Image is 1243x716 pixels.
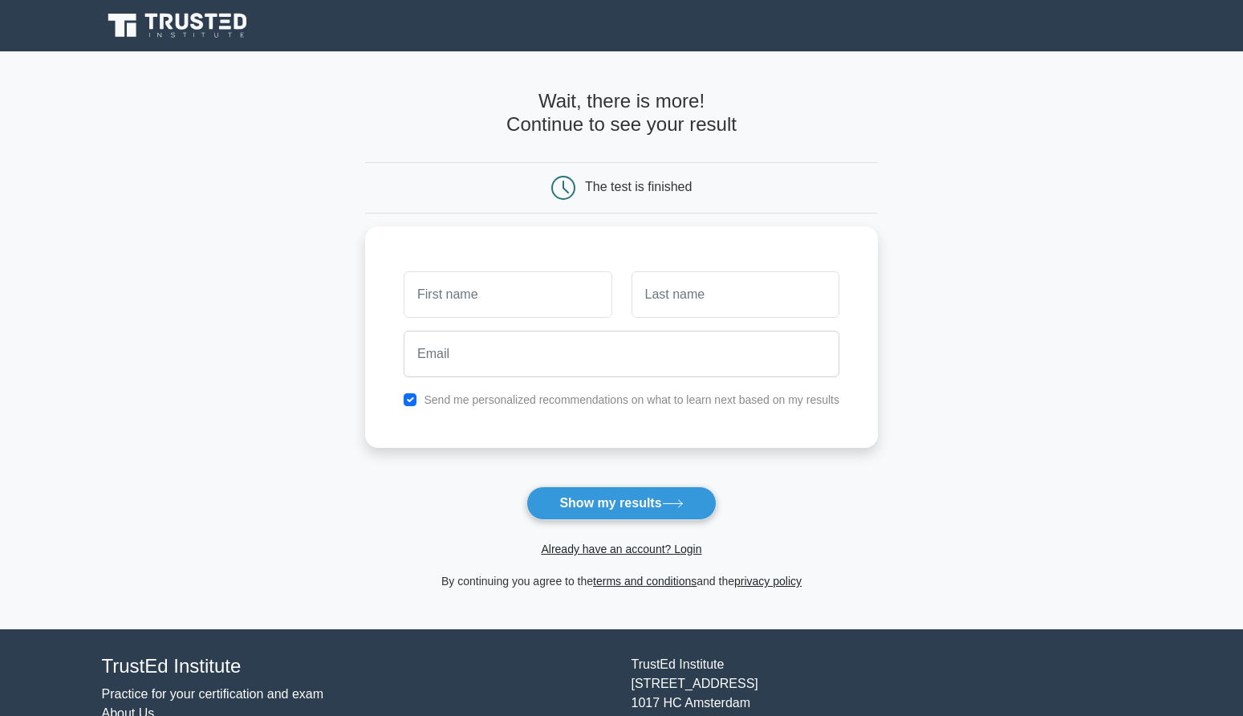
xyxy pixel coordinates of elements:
[585,180,692,193] div: The test is finished
[632,271,839,318] input: Last name
[734,575,802,588] a: privacy policy
[404,271,611,318] input: First name
[355,572,888,591] div: By continuing you agree to the and the
[365,90,878,136] h4: Wait, there is more! Continue to see your result
[593,575,697,588] a: terms and conditions
[424,393,839,406] label: Send me personalized recommendations on what to learn next based on my results
[102,655,612,678] h4: TrustEd Institute
[541,543,701,555] a: Already have an account? Login
[102,687,324,701] a: Practice for your certification and exam
[404,331,839,377] input: Email
[526,486,716,520] button: Show my results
